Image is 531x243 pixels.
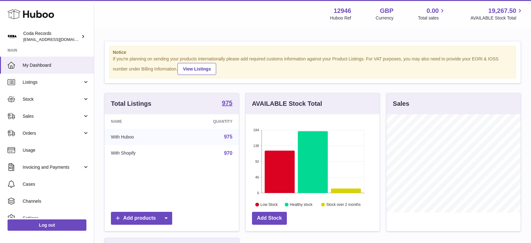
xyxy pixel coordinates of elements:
[257,191,259,195] text: 0
[255,175,259,179] text: 46
[418,15,446,21] span: Total sales
[252,99,322,108] h3: AVAILABLE Stock Total
[178,63,216,75] a: View Listings
[23,79,83,85] span: Listings
[23,215,89,221] span: Settings
[23,130,83,136] span: Orders
[23,31,80,42] div: Coda Records
[393,99,409,108] h3: Sales
[23,198,89,204] span: Channels
[290,202,313,207] text: Healthy stock
[253,128,259,132] text: 184
[8,219,86,231] a: Log out
[8,32,17,41] img: internalAdmin-12946@internal.huboo.com
[255,160,259,163] text: 92
[326,202,360,207] text: Stock over 2 months
[111,212,172,225] a: Add products
[380,7,393,15] strong: GBP
[470,7,523,21] a: 19,267.50 AVAILABLE Stock Total
[113,49,512,55] strong: Notice
[23,96,83,102] span: Stock
[177,114,239,129] th: Quantity
[23,181,89,187] span: Cases
[252,212,287,225] a: Add Stock
[427,7,439,15] span: 0.00
[23,147,89,153] span: Usage
[222,100,232,107] a: 975
[253,144,259,148] text: 138
[330,15,351,21] div: Huboo Ref
[418,7,446,21] a: 0.00 Total sales
[23,113,83,119] span: Sales
[111,99,151,108] h3: Total Listings
[23,37,92,42] span: [EMAIL_ADDRESS][DOMAIN_NAME]
[224,134,233,139] a: 975
[113,56,512,75] div: If you're planning on sending your products internationally please add required customs informati...
[260,202,278,207] text: Low Stock
[105,114,177,129] th: Name
[222,100,232,106] strong: 975
[105,145,177,161] td: With Shopify
[470,15,523,21] span: AVAILABLE Stock Total
[224,150,233,156] a: 970
[23,164,83,170] span: Invoicing and Payments
[23,62,89,68] span: My Dashboard
[105,129,177,145] td: With Huboo
[376,15,394,21] div: Currency
[334,7,351,15] strong: 12946
[488,7,516,15] span: 19,267.50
